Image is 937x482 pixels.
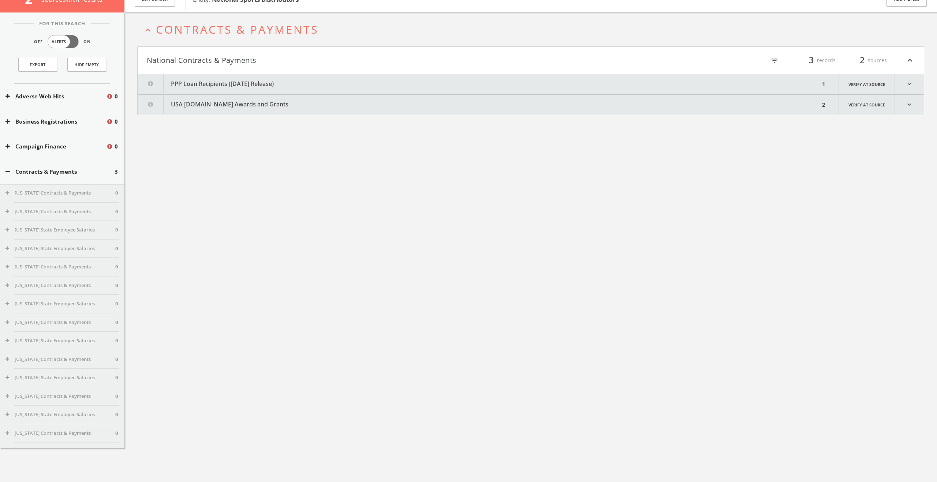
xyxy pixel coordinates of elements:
span: 0 [115,263,118,271]
span: 0 [115,189,118,197]
a: Verify at source [839,95,895,115]
button: Adverse Web Hits [5,92,106,101]
button: Hide Empty [67,58,106,72]
span: 0 [115,282,118,289]
button: National Contracts & Payments [147,54,531,67]
span: 0 [115,142,118,151]
button: [US_STATE] Contracts & Payments [5,319,115,326]
button: [US_STATE] Contracts & Payments [5,263,115,271]
button: PPP Loan Recipients ([DATE] Release) [138,74,820,94]
span: 0 [115,374,118,381]
button: [US_STATE] State Employee Salaries [5,374,115,381]
div: 2 [820,95,828,115]
button: [US_STATE] Contracts & Payments [5,189,115,197]
button: [US_STATE] Contracts & Payments [5,448,115,455]
span: 0 [115,208,118,215]
button: Contracts & Payments [5,167,115,176]
span: 0 [115,448,118,455]
i: expand_more [895,74,924,94]
button: Business Registrations [5,117,106,126]
span: 0 [115,245,118,252]
i: expand_less [143,25,153,35]
a: Verify at source [839,74,895,94]
span: Contracts & Payments [156,22,318,37]
button: [US_STATE] Contracts & Payments [5,393,115,400]
a: Export [18,58,57,72]
button: [US_STATE] State Employee Salaries [5,411,115,418]
span: 0 [115,300,118,308]
i: expand_less [905,54,915,67]
span: 0 [115,226,118,234]
button: USA [DOMAIN_NAME] Awards and Grants [138,95,820,115]
span: Off [34,39,43,45]
button: [US_STATE] Contracts & Payments [5,356,115,363]
span: 2 [856,54,868,67]
span: 0 [115,92,118,101]
i: expand_more [895,95,924,115]
span: 0 [115,319,118,326]
button: [US_STATE] Contracts & Payments [5,282,115,289]
button: Campaign Finance [5,142,106,151]
div: 1 [820,74,828,94]
button: [US_STATE] State Employee Salaries [5,226,115,234]
span: For This Search [34,20,91,27]
div: records [792,54,836,67]
span: 0 [115,393,118,400]
span: 0 [115,117,118,126]
span: 3 [806,54,817,67]
button: [US_STATE] Contracts & Payments [5,208,115,215]
i: filter_list [770,57,779,65]
span: 3 [115,167,118,176]
span: 0 [115,411,118,418]
span: 0 [115,430,118,437]
span: 0 [115,337,118,344]
div: sources [843,54,887,67]
button: [US_STATE] State Employee Salaries [5,300,115,308]
button: expand_lessContracts & Payments [143,23,924,35]
span: On [83,39,91,45]
button: [US_STATE] State Employee Salaries [5,337,115,344]
button: [US_STATE] Contracts & Payments [5,430,115,437]
button: [US_STATE] State Employee Salaries [5,245,115,252]
span: 0 [115,356,118,363]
